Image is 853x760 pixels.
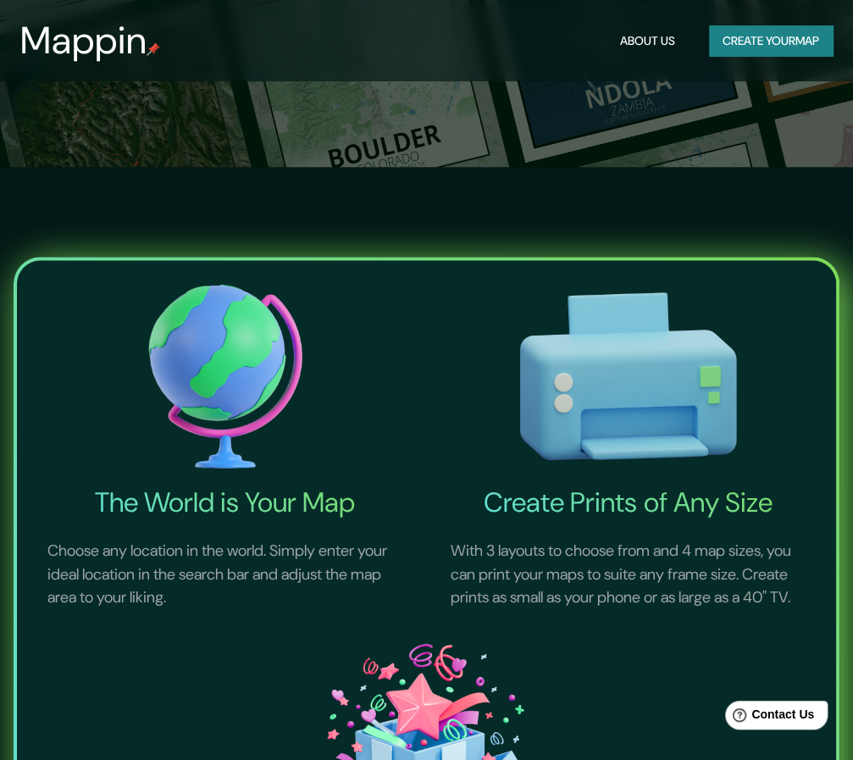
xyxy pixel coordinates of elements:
button: About Us [613,25,682,57]
img: The World is Your Map-icon [27,267,424,485]
img: Create Prints of Any Size-icon [430,267,827,485]
p: With 3 layouts to choose from and 4 map sizes, you can print your maps to suite any frame size. C... [430,519,827,630]
h3: Mappin [20,19,147,63]
iframe: Help widget launcher [702,694,834,741]
img: mappin-pin [147,42,160,56]
p: Choose any location in the world. Simply enter your ideal location in the search bar and adjust t... [27,519,424,630]
h4: The World is Your Map [27,485,424,519]
button: Create yourmap [709,25,833,57]
h4: Create Prints of Any Size [430,485,827,519]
